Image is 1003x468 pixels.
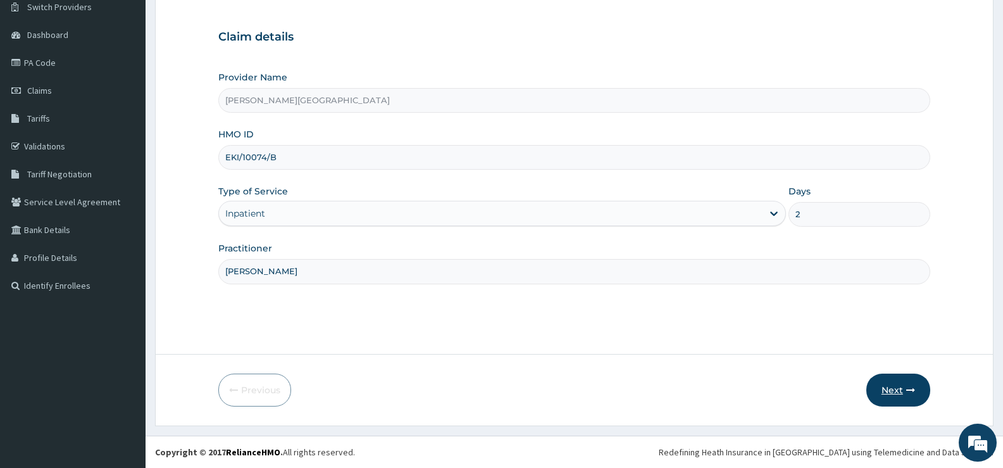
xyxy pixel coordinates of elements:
div: Minimize live chat window [208,6,238,37]
label: Practitioner [218,242,272,255]
img: d_794563401_company_1708531726252_794563401 [23,63,51,95]
input: Enter Name [218,259,930,284]
span: Dashboard [27,29,68,41]
footer: All rights reserved. [146,436,1003,468]
span: We're online! [73,148,175,276]
label: Provider Name [218,71,287,84]
input: Enter HMO ID [218,145,930,170]
span: Tariffs [27,113,50,124]
a: RelianceHMO [226,446,280,458]
button: Previous [218,374,291,407]
span: Claims [27,85,52,96]
label: Days [788,185,811,198]
label: HMO ID [218,128,254,141]
div: Chat with us now [66,71,213,87]
button: Next [866,374,930,407]
label: Type of Service [218,185,288,198]
strong: Copyright © 2017 . [155,446,283,458]
span: Switch Providers [27,1,92,13]
h3: Claim details [218,30,930,44]
div: Redefining Heath Insurance in [GEOGRAPHIC_DATA] using Telemedicine and Data Science! [659,446,994,459]
span: Tariff Negotiation [27,168,92,180]
textarea: Type your message and hit 'Enter' [6,324,241,368]
div: Inpatient [225,207,265,220]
